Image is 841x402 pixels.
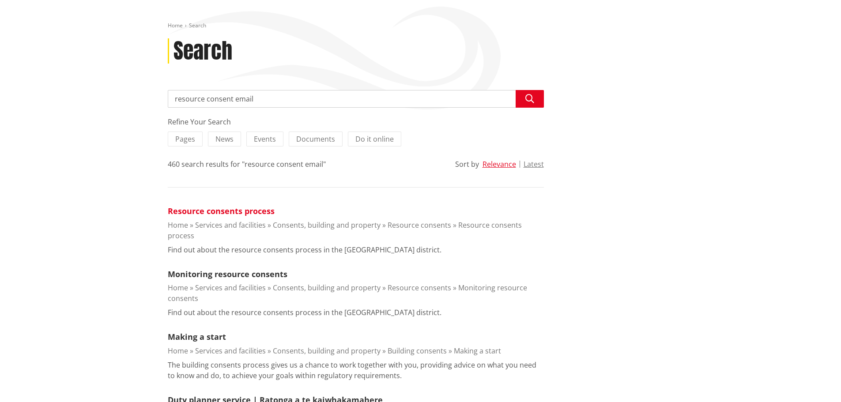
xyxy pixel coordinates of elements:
[168,283,527,303] a: Monitoring resource consents
[168,269,287,279] a: Monitoring resource consents
[173,38,232,64] h1: Search
[195,220,266,230] a: Services and facilities
[355,134,394,144] span: Do it online
[168,220,188,230] a: Home
[273,220,381,230] a: Consents, building and property
[168,307,441,318] p: Find out about the resource consents process in the [GEOGRAPHIC_DATA] district.
[254,134,276,144] span: Events
[168,360,544,381] p: The building consents process gives us a chance to work together with you, providing advice on wh...
[168,244,441,255] p: Find out about the resource consents process in the [GEOGRAPHIC_DATA] district.
[215,134,234,144] span: News
[168,22,674,30] nav: breadcrumb
[454,346,501,356] a: Making a start
[168,116,544,127] div: Refine Your Search
[273,346,381,356] a: Consents, building and property
[168,22,183,29] a: Home
[296,134,335,144] span: Documents
[388,346,447,356] a: Building consents
[524,160,544,168] button: Latest
[168,331,226,342] a: Making a start
[175,134,195,144] span: Pages
[388,283,451,293] a: Resource consents
[189,22,206,29] span: Search
[483,160,516,168] button: Relevance
[168,283,188,293] a: Home
[388,220,451,230] a: Resource consents
[168,159,326,169] div: 460 search results for "resource consent email"
[195,346,266,356] a: Services and facilities
[800,365,832,397] iframe: Messenger Launcher
[273,283,381,293] a: Consents, building and property
[168,220,522,240] a: Resource consents process
[455,159,479,169] div: Sort by
[168,206,275,216] a: Resource consents process
[168,90,544,108] input: Search input
[168,346,188,356] a: Home
[195,283,266,293] a: Services and facilities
